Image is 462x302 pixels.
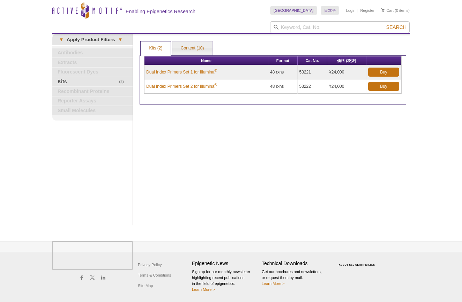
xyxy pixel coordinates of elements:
[360,8,374,13] a: Register
[298,65,328,79] td: 53221
[327,65,366,79] td: ¥24,000
[268,65,298,79] td: 48 rxns
[119,77,128,86] span: (2)
[298,56,328,65] th: Cat No.
[52,58,133,67] a: Extracts
[268,56,298,65] th: Format
[146,83,217,90] a: Dual Index Primers Set 2 for Illumina®
[270,6,317,15] a: [GEOGRAPHIC_DATA]
[52,48,133,57] a: Antibodies
[357,6,358,15] li: |
[270,21,410,33] input: Keyword, Cat. No.
[136,270,173,280] a: Terms & Conditions
[192,287,215,292] a: Learn More >
[262,281,285,286] a: Learn More >
[368,68,399,77] a: Buy
[115,37,126,43] span: ▾
[52,87,133,96] a: Recombinant Proteins
[52,96,133,106] a: Reporter Assays
[141,41,171,55] a: Kits (2)
[262,261,328,266] h4: Technical Downloads
[327,79,366,94] td: ¥24,000
[381,8,385,12] img: Your Cart
[381,6,410,15] li: (0 items)
[381,8,394,13] a: Cart
[346,8,356,13] a: Login
[384,24,409,30] button: Search
[386,24,407,30] span: Search
[339,264,375,266] a: ABOUT SSL CERTIFICATES
[52,241,133,270] img: Active Motif,
[52,106,133,115] a: Small Molecules
[126,8,195,15] h2: Enabling Epigenetics Research
[136,280,155,291] a: Site Map
[262,269,328,287] p: Get our brochures and newsletters, or request them by mail.
[52,34,133,45] a: ▾Apply Product Filters▾
[214,83,217,87] sup: ®
[56,37,67,43] span: ▾
[136,260,163,270] a: Privacy Policy
[172,41,213,55] a: Content (10)
[321,6,339,15] a: 日本語
[52,68,133,77] a: Fluorescent Dyes
[331,254,384,269] table: Click to Verify - This site chose Symantec SSL for secure e-commerce and confidential communicati...
[192,269,258,293] p: Sign up for our monthly newsletter highlighting recent publications in the field of epigenetics.
[52,77,133,86] a: (2)Kits
[327,56,366,65] th: 価格 (税抜)
[368,82,399,91] a: Buy
[144,56,268,65] th: Name
[268,79,298,94] td: 48 rxns
[214,69,217,72] sup: ®
[146,69,217,75] a: Dual Index Primers Set 1 for Illumina®
[298,79,328,94] td: 53222
[192,261,258,266] h4: Epigenetic News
